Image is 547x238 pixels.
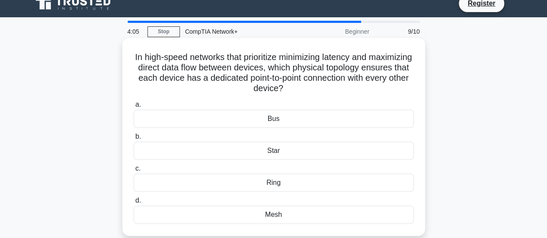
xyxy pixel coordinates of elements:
[135,197,141,204] span: d.
[299,23,374,40] div: Beginner
[135,165,141,172] span: c.
[133,52,415,94] h5: In high-speed networks that prioritize minimizing latency and maximizing direct data flow between...
[374,23,425,40] div: 9/10
[122,23,147,40] div: 4:05
[134,142,414,160] div: Star
[147,26,180,37] a: Stop
[180,23,299,40] div: CompTIA Network+
[134,110,414,128] div: Bus
[134,174,414,192] div: Ring
[134,206,414,224] div: Mesh
[135,133,141,140] span: b.
[135,101,141,108] span: a.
